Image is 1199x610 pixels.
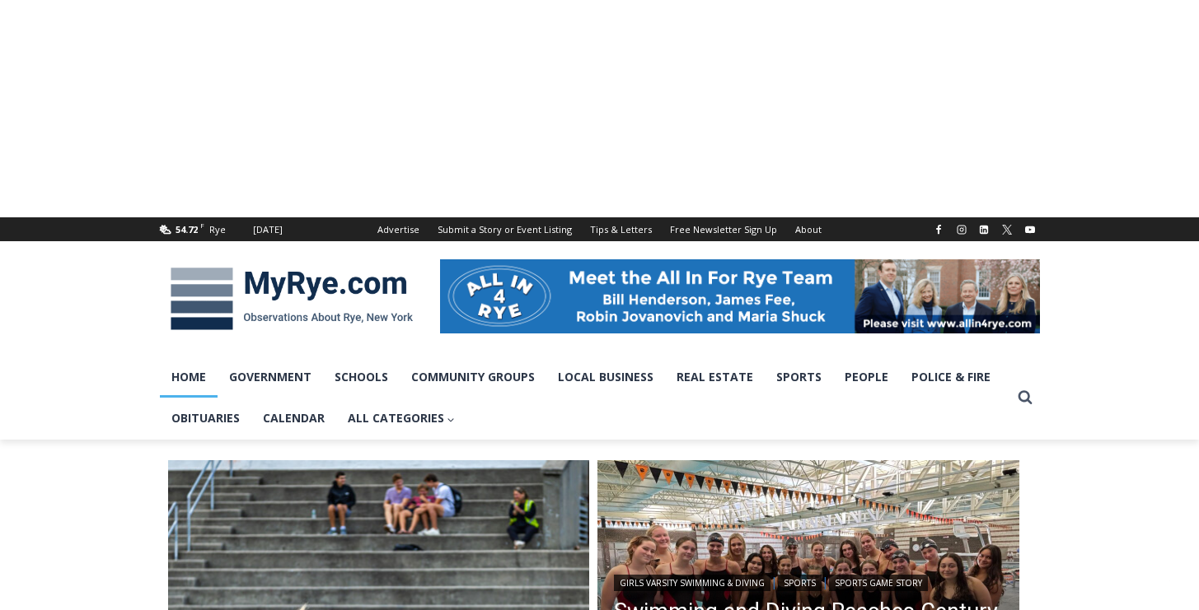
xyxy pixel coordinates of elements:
[209,222,226,237] div: Rye
[368,217,831,241] nav: Secondary Navigation
[974,220,994,240] a: Linkedin
[786,217,831,241] a: About
[160,356,1010,440] nav: Primary Navigation
[400,356,546,398] a: Community Groups
[429,217,581,241] a: Submit a Story or Event Listing
[900,356,1002,398] a: Police & Fire
[661,217,786,241] a: Free Newsletter Sign Up
[160,256,424,342] img: MyRye.com
[160,356,218,398] a: Home
[251,398,336,439] a: Calendar
[176,223,198,235] span: 54.72
[614,575,770,591] a: Girls Varsity Swimming & Diving
[614,571,1003,591] div: | |
[765,356,833,398] a: Sports
[323,356,400,398] a: Schools
[200,221,204,230] span: F
[952,220,972,240] a: Instagram
[368,217,429,241] a: Advertise
[833,356,900,398] a: People
[1020,220,1040,240] a: YouTube
[1010,383,1040,412] button: View Search Form
[778,575,822,591] a: Sports
[218,356,323,398] a: Government
[997,220,1017,240] a: X
[160,398,251,439] a: Obituaries
[253,222,283,237] div: [DATE]
[546,356,665,398] a: Local Business
[665,356,765,398] a: Real Estate
[336,398,467,439] a: All Categories
[440,259,1040,333] img: All in for Rye
[929,220,948,240] a: Facebook
[581,217,661,241] a: Tips & Letters
[829,575,928,591] a: Sports Game Story
[348,409,456,427] span: All Categories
